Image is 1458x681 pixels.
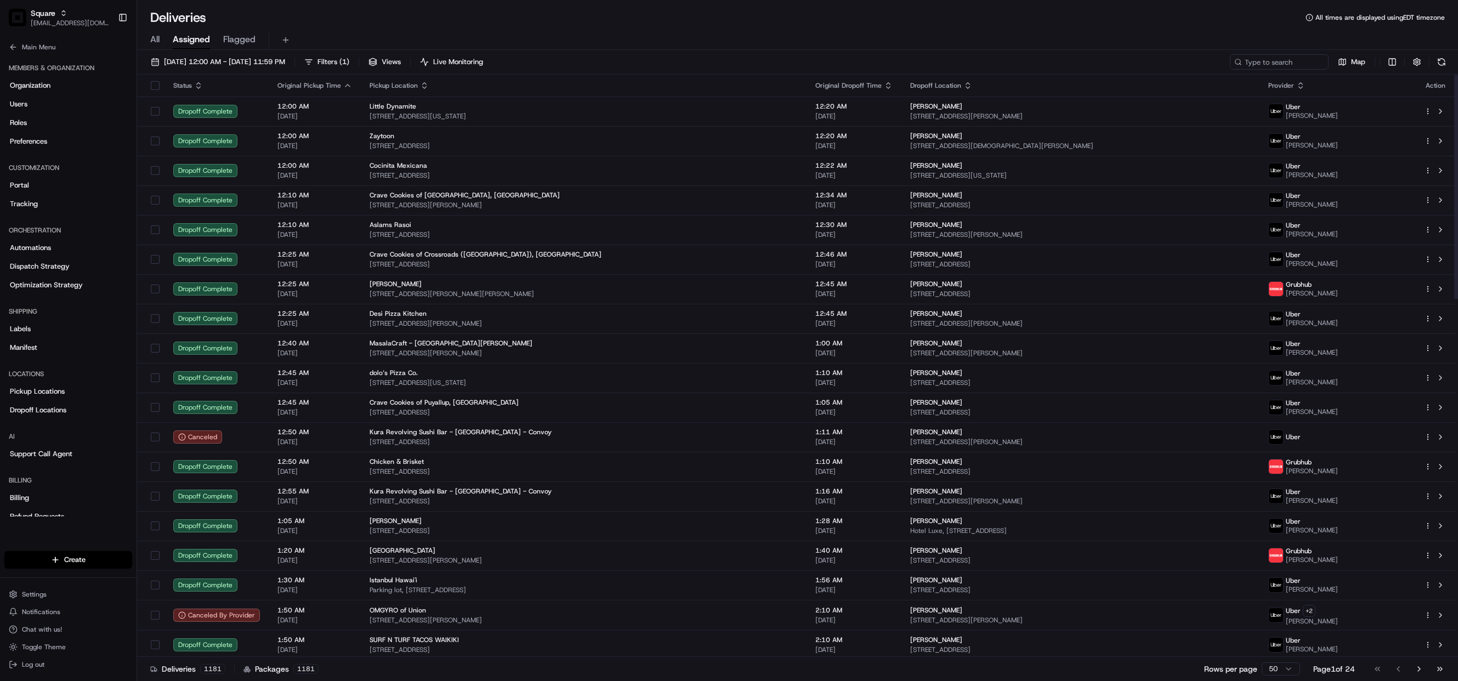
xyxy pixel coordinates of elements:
span: [DATE] 12:00 AM - [DATE] 11:59 PM [164,57,285,67]
img: uber-new-logo.jpeg [1269,638,1283,652]
span: [DATE] [815,230,893,239]
span: 1:11 AM [815,428,893,436]
span: [DATE] [815,526,893,535]
a: Dropoff Locations [4,401,132,419]
span: Uber [1286,339,1301,348]
span: [PERSON_NAME] [1286,585,1338,594]
span: Manifest [10,343,37,353]
span: 1:30 AM [277,576,352,584]
span: Cocinita Mexicana [370,161,427,170]
span: 12:25 AM [277,280,352,288]
span: [STREET_ADDRESS] [910,260,1251,269]
span: [STREET_ADDRESS] [370,408,798,417]
span: [PERSON_NAME] [370,517,422,525]
span: [STREET_ADDRESS] [910,586,1251,594]
img: uber-new-logo.jpeg [1269,489,1283,503]
h1: Deliveries [150,9,206,26]
span: [DATE] [277,645,352,654]
span: [STREET_ADDRESS][PERSON_NAME] [370,319,798,328]
a: Tracking [4,195,132,213]
span: [PERSON_NAME] [1286,200,1338,209]
span: [DATE] [277,171,352,180]
img: uber-new-logo.jpeg [1269,430,1283,444]
span: [STREET_ADDRESS][PERSON_NAME] [910,230,1251,239]
span: dolo’s Pizza Co. [370,368,418,377]
span: [PERSON_NAME] [910,368,962,377]
span: Create [64,555,86,565]
span: [PERSON_NAME] [910,309,962,318]
span: [DATE] [277,586,352,594]
span: 1:28 AM [815,517,893,525]
span: [DATE] [815,408,893,417]
a: Users [4,95,132,113]
span: Uber [1286,103,1301,111]
span: [PERSON_NAME] [1286,171,1338,179]
span: Uber [1286,132,1301,141]
span: Roles [10,118,27,128]
span: Chat with us! [22,625,62,634]
span: Uber [1286,487,1301,496]
span: [DATE] [277,201,352,209]
span: [STREET_ADDRESS] [370,230,798,239]
span: Log out [22,660,44,669]
span: Pickup Location [370,81,418,90]
span: [DATE] [815,616,893,625]
span: Uber [1286,636,1301,645]
img: uber-new-logo.jpeg [1269,400,1283,415]
span: Live Monitoring [433,57,483,67]
img: uber-new-logo.jpeg [1269,578,1283,592]
span: [STREET_ADDRESS][PERSON_NAME] [370,349,798,357]
span: Crave Cookies of Crossroads ([GEOGRAPHIC_DATA]), [GEOGRAPHIC_DATA] [370,250,602,259]
span: Parking lot, [STREET_ADDRESS] [370,586,798,594]
span: Map [1351,57,1365,67]
span: [PERSON_NAME] [1286,645,1338,654]
span: Uber [1286,399,1301,407]
span: [EMAIL_ADDRESS][DOMAIN_NAME] [31,19,109,27]
button: Canceled [173,430,222,444]
span: 12:45 AM [277,368,352,377]
span: [PERSON_NAME] [1286,378,1338,387]
a: Dispatch Strategy [4,258,132,275]
span: [DATE] [815,171,893,180]
span: Dropoff Locations [10,405,66,415]
span: [STREET_ADDRESS] [910,467,1251,476]
span: Refund Requests [10,512,64,521]
span: [DATE] [277,438,352,446]
span: [DATE] [277,141,352,150]
span: Square [31,8,55,19]
span: [PERSON_NAME] [1286,141,1338,150]
span: [STREET_ADDRESS] [910,408,1251,417]
span: [STREET_ADDRESS] [370,526,798,535]
span: [PERSON_NAME] [910,428,962,436]
span: Kura Revolving Sushi Bar - [GEOGRAPHIC_DATA] - Convoy [370,428,552,436]
span: [STREET_ADDRESS][US_STATE] [370,112,798,121]
span: [STREET_ADDRESS][PERSON_NAME][PERSON_NAME] [370,290,798,298]
span: 12:00 AM [277,102,352,111]
span: [DATE] [815,319,893,328]
img: uber-new-logo.jpeg [1269,104,1283,118]
span: 1:50 AM [277,635,352,644]
span: [PERSON_NAME] [1286,289,1338,298]
img: uber-new-logo.jpeg [1269,193,1283,207]
img: uber-new-logo.jpeg [1269,223,1283,237]
span: Notifications [22,608,60,616]
span: [DATE] [815,438,893,446]
span: OMGYRO of Union [370,606,426,615]
span: [DATE] [815,112,893,121]
span: Crave Cookies of Puyallup, [GEOGRAPHIC_DATA] [370,398,519,407]
img: 5e692f75ce7d37001a5d71f1 [1269,548,1283,563]
span: [PERSON_NAME] [910,576,962,584]
span: [STREET_ADDRESS][PERSON_NAME] [910,319,1251,328]
button: Canceled By Provider [173,609,260,622]
span: Optimization Strategy [10,280,83,290]
span: [STREET_ADDRESS] [910,556,1251,565]
div: Billing [4,472,132,489]
span: [STREET_ADDRESS][PERSON_NAME] [370,201,798,209]
div: Locations [4,365,132,383]
div: Members & Organization [4,59,132,77]
span: [PERSON_NAME] [910,161,962,170]
span: [PERSON_NAME] [1286,111,1338,120]
span: [DATE] [277,260,352,269]
span: [STREET_ADDRESS] [370,438,798,446]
